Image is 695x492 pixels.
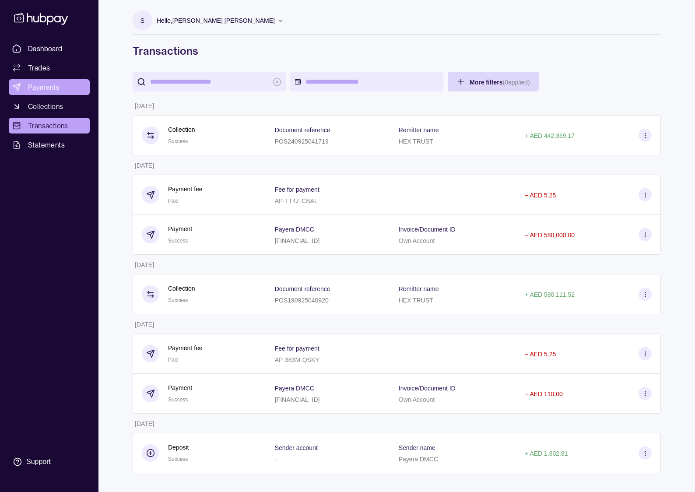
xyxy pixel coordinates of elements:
[9,118,90,134] a: Transactions
[275,396,320,403] p: [FINANCIAL_ID]
[28,101,63,112] span: Collections
[275,285,330,292] p: Document reference
[399,385,456,392] p: Invoice/Document ID
[275,138,329,145] p: POS240925041719
[399,138,433,145] p: HEX TRUST
[150,72,268,91] input: search
[9,453,90,471] a: Support
[448,72,539,91] button: More filters(0applied)
[26,457,51,467] div: Support
[168,443,189,452] p: Deposit
[135,261,154,268] p: [DATE]
[525,351,556,358] p: − AED 5.25
[502,79,530,86] p: ( 0 applied)
[28,120,68,131] span: Transactions
[399,226,456,233] p: Invoice/Document ID
[275,444,318,451] p: Sender account
[157,16,275,25] p: Hello, [PERSON_NAME] [PERSON_NAME]
[275,297,329,304] p: POS190925040920
[9,79,90,95] a: Payments
[525,450,568,457] p: + AED 1,802.81
[275,127,330,134] p: Document reference
[168,125,195,134] p: Collection
[168,383,192,393] p: Payment
[399,297,433,304] p: HEX TRUST
[399,456,438,463] p: Payera DMCC
[275,197,318,204] p: AP-TT4Z-CBAL
[275,186,319,193] p: Fee for payment
[399,127,439,134] p: Remitter name
[168,238,188,244] span: Success
[525,192,556,199] p: − AED 5.25
[135,162,154,169] p: [DATE]
[525,390,563,397] p: − AED 110.00
[399,237,435,244] p: Own Account
[168,184,203,194] p: Payment fee
[168,357,179,363] span: Paid
[168,224,192,234] p: Payment
[135,420,154,427] p: [DATE]
[399,444,435,451] p: Sender name
[28,140,65,150] span: Statements
[168,397,188,403] span: Success
[525,232,575,239] p: − AED 580,000.00
[28,43,63,54] span: Dashboard
[275,385,314,392] p: Payera DMCC
[135,321,154,328] p: [DATE]
[275,226,314,233] p: Payera DMCC
[470,79,530,86] span: More filters
[275,456,278,463] p: –
[9,98,90,114] a: Collections
[275,356,319,363] p: AP-383M-QSKY
[525,291,575,298] p: + AED 580,111.52
[168,284,195,293] p: Collection
[168,198,179,204] span: Paid
[168,138,188,144] span: Success
[28,63,50,73] span: Trades
[168,297,188,303] span: Success
[168,456,188,462] span: Success
[9,41,90,56] a: Dashboard
[133,44,661,58] h1: Transactions
[135,102,154,109] p: [DATE]
[168,343,203,353] p: Payment fee
[399,285,439,292] p: Remitter name
[275,237,320,244] p: [FINANCIAL_ID]
[28,82,60,92] span: Payments
[140,16,144,25] p: S
[399,396,435,403] p: Own Account
[275,345,319,352] p: Fee for payment
[525,132,575,139] p: + AED 442,369.17
[9,60,90,76] a: Trades
[9,137,90,153] a: Statements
